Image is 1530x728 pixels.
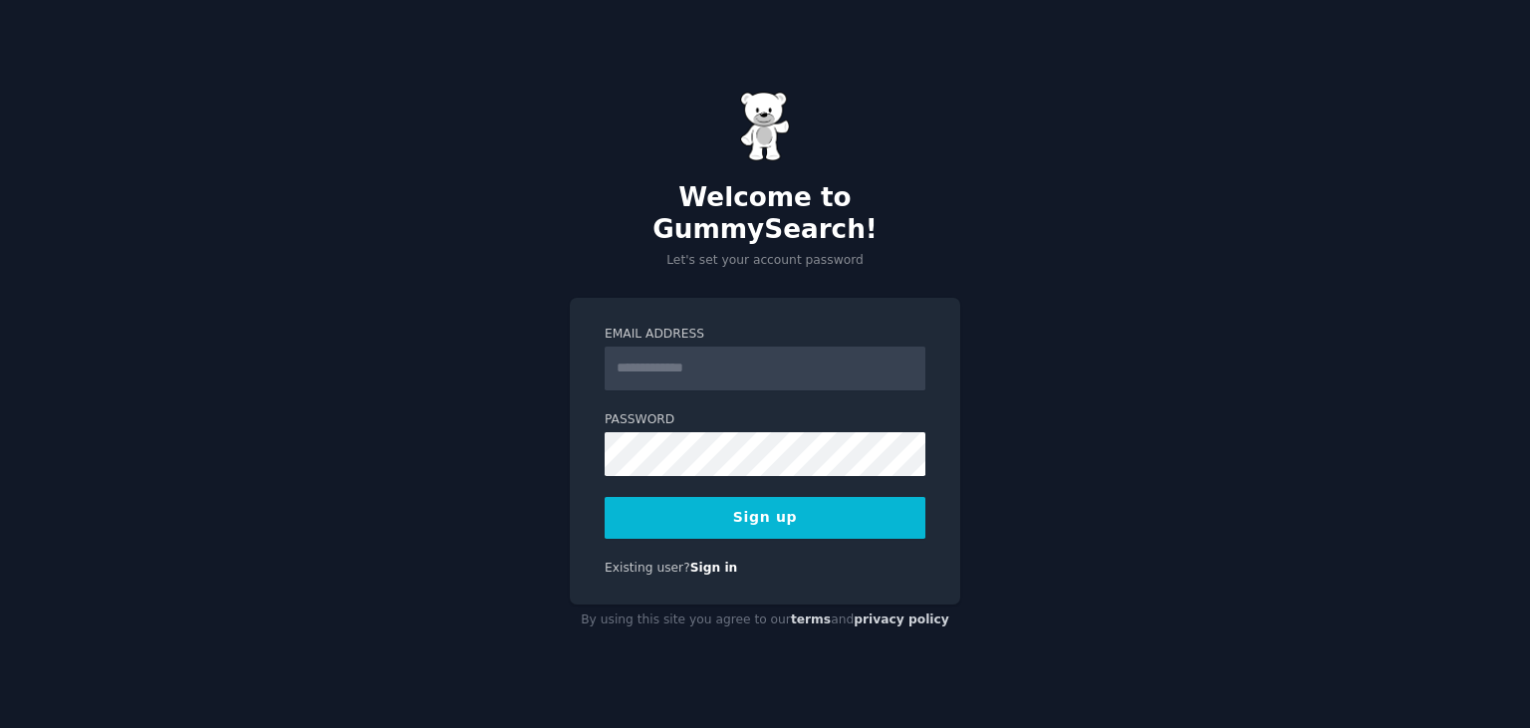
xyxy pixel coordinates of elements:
p: Let's set your account password [570,252,960,270]
a: terms [791,612,831,626]
button: Sign up [605,497,925,539]
img: Gummy Bear [740,92,790,161]
h2: Welcome to GummySearch! [570,182,960,245]
div: By using this site you agree to our and [570,605,960,636]
label: Email Address [605,326,925,344]
a: Sign in [690,561,738,575]
span: Existing user? [605,561,690,575]
label: Password [605,411,925,429]
a: privacy policy [854,612,949,626]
